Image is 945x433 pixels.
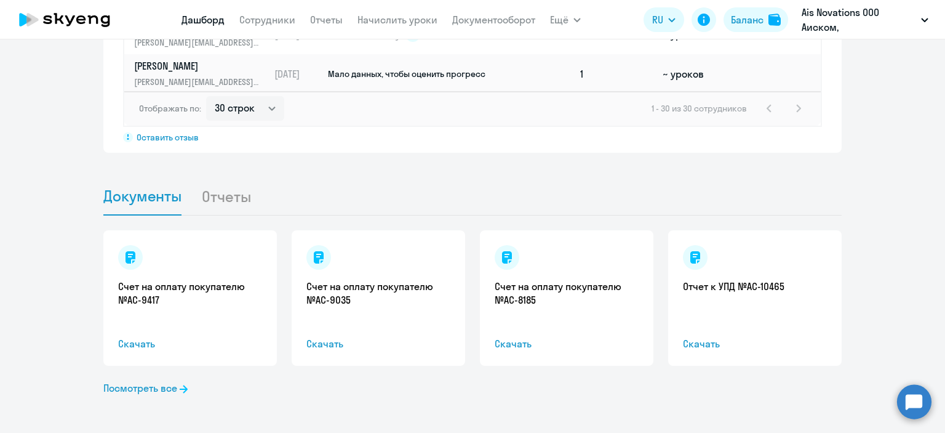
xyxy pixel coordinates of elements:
span: Скачать [118,336,262,351]
a: Начислить уроки [357,14,437,26]
span: Ещё [550,12,568,27]
span: Оставить отзыв [137,132,199,143]
a: Дашборд [181,14,225,26]
a: Сотрудники [239,14,295,26]
a: Отчеты [310,14,343,26]
p: [PERSON_NAME][EMAIL_ADDRESS][DOMAIN_NAME] [134,36,261,49]
span: RU [652,12,663,27]
a: [PERSON_NAME][PERSON_NAME][EMAIL_ADDRESS][DOMAIN_NAME] [134,59,269,89]
button: Балансbalance [724,7,788,32]
a: Документооборот [452,14,535,26]
a: Посмотреть все [103,381,188,395]
a: Отчет к УПД №AC-10465 [683,280,827,293]
p: [PERSON_NAME][EMAIL_ADDRESS][DOMAIN_NAME] [134,75,261,89]
span: 1 - 30 из 30 сотрудников [652,103,747,114]
ul: Tabs [103,177,842,216]
span: Документы [103,187,181,205]
td: 1 [575,54,658,94]
span: Скачать [495,336,639,351]
a: Счет на оплату покупателю №AC-9417 [118,280,262,307]
button: Ещё [550,7,581,32]
td: ~ уроков [658,54,732,94]
p: [PERSON_NAME] [134,59,261,73]
td: [DATE] [269,54,327,94]
a: Счет на оплату покупателю №AC-9035 [306,280,450,307]
p: Ais Novations ООО Аиском, [GEOGRAPHIC_DATA], ООО [802,5,916,34]
span: Скачать [306,336,450,351]
span: Отображать по: [139,103,201,114]
a: Счет на оплату покупателю №AC-8185 [495,280,639,307]
button: RU [644,7,684,32]
button: Ais Novations ООО Аиском, [GEOGRAPHIC_DATA], ООО [795,5,935,34]
span: Мало данных, чтобы оценить прогресс [328,68,485,79]
img: balance [768,14,781,26]
span: Скачать [683,336,827,351]
div: Баланс [731,12,764,27]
